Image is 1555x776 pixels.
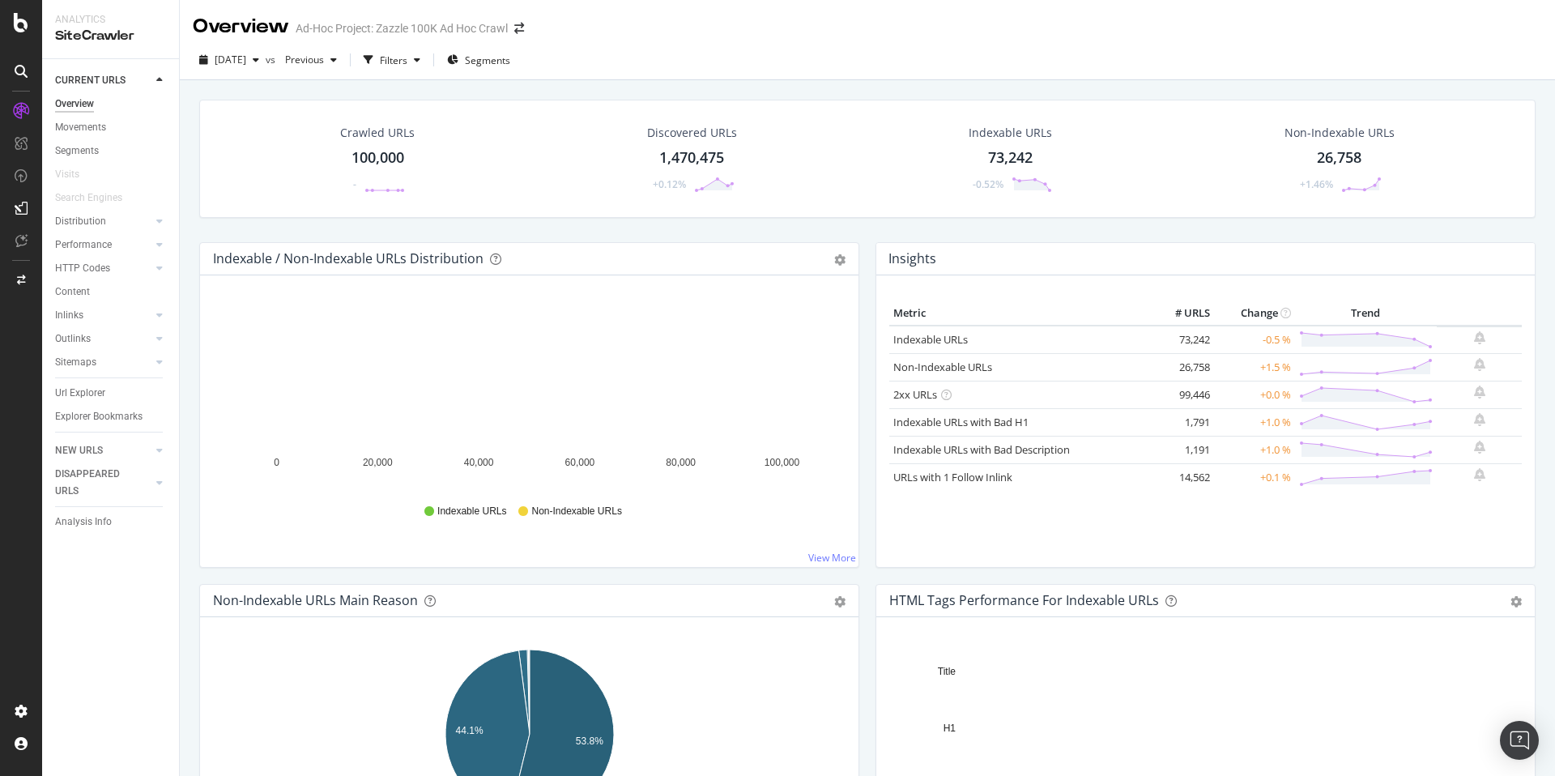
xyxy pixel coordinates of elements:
text: 0 [274,457,279,468]
td: 1,791 [1149,408,1214,436]
text: 80,000 [666,457,696,468]
a: Content [55,284,168,301]
div: Indexable URLs [969,125,1052,141]
span: 2025 Sep. 12th [215,53,246,66]
a: Url Explorer [55,385,168,402]
span: vs [266,53,279,66]
div: Indexable / Non-Indexable URLs Distribution [213,250,484,266]
div: Inlinks [55,307,83,324]
td: -0.5 % [1214,326,1295,354]
a: Movements [55,119,168,136]
div: bell-plus [1474,331,1485,344]
a: Indexable URLs with Bad H1 [893,415,1029,429]
a: Segments [55,143,168,160]
div: bell-plus [1474,468,1485,481]
text: 100,000 [765,457,800,468]
a: 2xx URLs [893,387,937,402]
div: gear [1510,596,1522,608]
h4: Insights [888,248,936,270]
div: Sitemaps [55,354,96,371]
div: bell-plus [1474,386,1485,399]
a: View More [808,551,856,565]
div: bell-plus [1474,441,1485,454]
svg: A chart. [213,301,846,489]
div: Overview [193,13,289,41]
td: 14,562 [1149,463,1214,491]
td: 1,191 [1149,436,1214,463]
div: 1,470,475 [659,147,724,168]
div: Non-Indexable URLs [1284,125,1395,141]
div: 73,242 [988,147,1033,168]
a: Overview [55,96,168,113]
div: Overview [55,96,94,113]
div: NEW URLS [55,442,103,459]
div: Performance [55,237,112,254]
div: CURRENT URLS [55,72,126,89]
div: HTML Tags Performance for Indexable URLs [889,592,1159,608]
div: Segments [55,143,99,160]
a: DISAPPEARED URLS [55,466,151,500]
div: Non-Indexable URLs Main Reason [213,592,418,608]
div: Open Intercom Messenger [1500,721,1539,760]
div: Movements [55,119,106,136]
div: -0.52% [973,177,1003,191]
div: Crawled URLs [340,125,415,141]
div: Explorer Bookmarks [55,408,143,425]
td: 99,446 [1149,381,1214,408]
a: Analysis Info [55,514,168,531]
text: Title [938,666,956,677]
td: 73,242 [1149,326,1214,354]
button: Segments [441,47,517,73]
div: Distribution [55,213,106,230]
a: Explorer Bookmarks [55,408,168,425]
td: +1.0 % [1214,436,1295,463]
th: Change [1214,301,1295,326]
span: Segments [465,53,510,67]
td: +1.5 % [1214,353,1295,381]
div: Url Explorer [55,385,105,402]
div: 26,758 [1317,147,1361,168]
span: Previous [279,53,324,66]
a: Inlinks [55,307,151,324]
div: Ad-Hoc Project: Zazzle 100K Ad Hoc Crawl [296,20,508,36]
a: Sitemaps [55,354,151,371]
text: 40,000 [464,457,494,468]
td: +0.0 % [1214,381,1295,408]
div: SiteCrawler [55,27,166,45]
div: 100,000 [351,147,404,168]
td: +0.1 % [1214,463,1295,491]
div: bell-plus [1474,413,1485,426]
button: [DATE] [193,47,266,73]
a: Distribution [55,213,151,230]
th: # URLS [1149,301,1214,326]
th: Trend [1295,301,1437,326]
div: bell-plus [1474,358,1485,371]
div: gear [834,596,846,608]
div: Content [55,284,90,301]
a: URLs with 1 Follow Inlink [893,470,1012,484]
text: 44.1% [456,725,484,736]
div: - [353,177,356,191]
div: Search Engines [55,190,122,207]
a: Search Engines [55,190,138,207]
div: HTTP Codes [55,260,110,277]
button: Previous [279,47,343,73]
button: Filters [357,47,427,73]
a: Outlinks [55,330,151,347]
a: Indexable URLs [893,332,968,347]
th: Metric [889,301,1149,326]
text: 60,000 [565,457,595,468]
div: Outlinks [55,330,91,347]
div: +1.46% [1300,177,1333,191]
div: +0.12% [653,177,686,191]
div: Discovered URLs [647,125,737,141]
a: Non-Indexable URLs [893,360,992,374]
a: HTTP Codes [55,260,151,277]
a: NEW URLS [55,442,151,459]
a: CURRENT URLS [55,72,151,89]
text: H1 [944,723,956,734]
div: DISAPPEARED URLS [55,466,137,500]
text: 53.8% [576,735,603,747]
a: Indexable URLs with Bad Description [893,442,1070,457]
